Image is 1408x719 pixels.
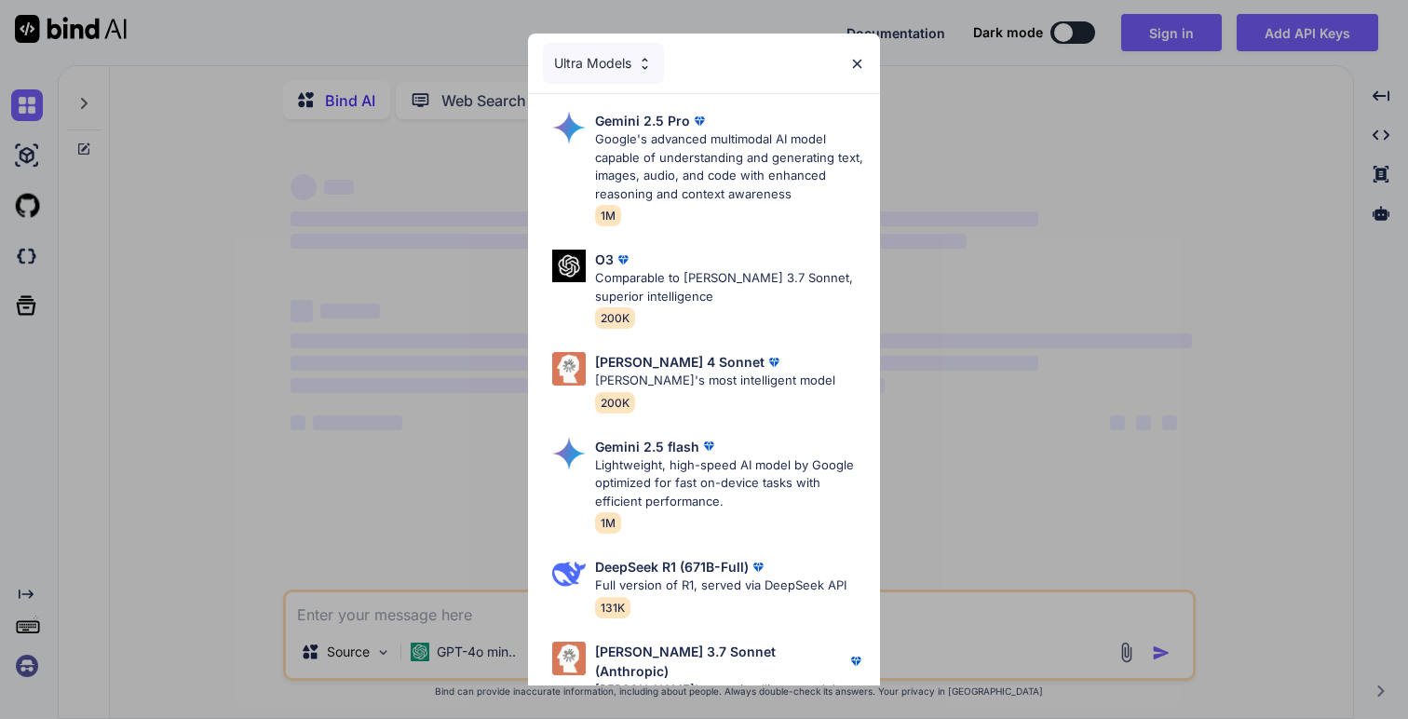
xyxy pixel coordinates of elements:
img: Pick Models [552,437,586,470]
p: Lightweight, high-speed AI model by Google optimized for fast on-device tasks with efficient perf... [595,456,865,511]
p: [PERSON_NAME]'s most intelligent model [595,372,835,390]
img: premium [749,558,767,577]
span: 200K [595,307,635,329]
img: Pick Models [552,250,586,282]
div: Ultra Models [543,43,664,84]
img: premium [614,251,632,269]
p: Full version of R1, served via DeepSeek API [595,577,846,595]
img: premium [765,353,783,372]
img: premium [690,112,709,130]
p: Comparable to [PERSON_NAME] 3.7 Sonnet, superior intelligence [595,269,865,305]
span: 1M [595,512,621,534]
p: Gemini 2.5 Pro [595,111,690,130]
p: [PERSON_NAME] 3.7 Sonnet (Anthropic) [595,642,846,681]
p: DeepSeek R1 (671B-Full) [595,557,749,577]
img: premium [699,437,718,455]
span: 200K [595,392,635,414]
span: 131K [595,597,630,618]
img: Pick Models [552,642,586,675]
p: Google's advanced multimodal AI model capable of understanding and generating text, images, audio... [595,130,865,203]
p: O3 [595,250,614,269]
p: [PERSON_NAME]'s most intelligent model [595,681,865,699]
img: premium [846,652,865,671]
img: Pick Models [552,352,586,386]
p: Gemini 2.5 flash [595,437,699,456]
span: 1M [595,205,621,226]
img: Pick Models [637,56,653,72]
img: Pick Models [552,111,586,144]
img: Pick Models [552,557,586,590]
img: close [849,56,865,72]
p: [PERSON_NAME] 4 Sonnet [595,352,765,372]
